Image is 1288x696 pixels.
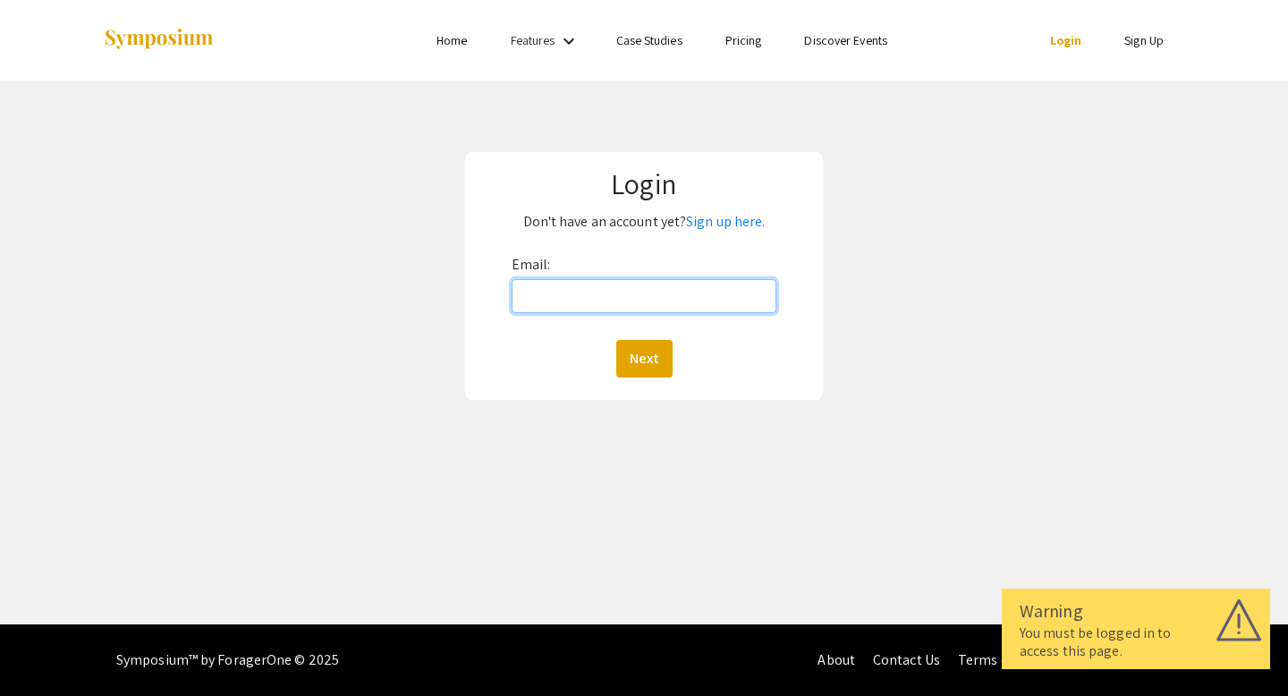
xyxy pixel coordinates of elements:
img: Symposium by ForagerOne [103,28,215,52]
a: About [818,650,855,669]
a: Sign up here. [686,212,765,231]
h1: Login [478,166,809,200]
a: Discover Events [804,32,887,48]
a: Sign Up [1124,32,1164,48]
a: Features [511,32,555,48]
mat-icon: Expand Features list [558,30,580,52]
a: Terms of Service [958,650,1060,669]
div: You must be logged in to access this page. [1020,624,1252,660]
a: Login [1050,32,1082,48]
p: Don't have an account yet? [478,208,809,236]
div: Warning [1020,598,1252,624]
a: Pricing [725,32,762,48]
a: Contact Us [873,650,940,669]
label: Email: [512,250,551,279]
div: Symposium™ by ForagerOne © 2025 [116,624,339,696]
button: Next [616,340,673,378]
a: Home [436,32,467,48]
a: Case Studies [616,32,682,48]
iframe: Chat [13,615,76,683]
